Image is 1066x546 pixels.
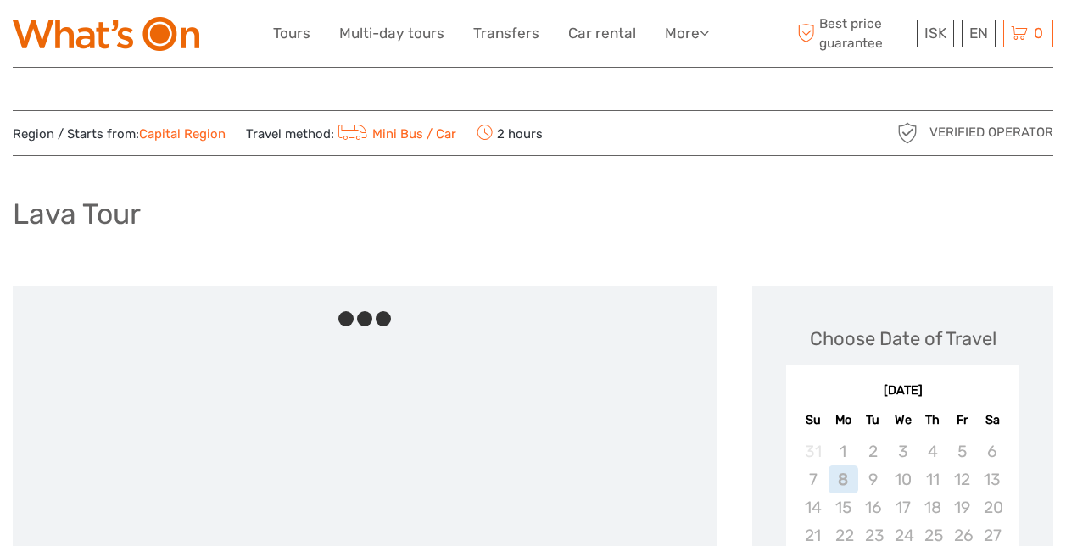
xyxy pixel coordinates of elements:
[665,21,709,46] a: More
[894,120,921,147] img: verified_operator_grey_128.png
[246,121,456,145] span: Travel method:
[858,437,888,465] div: Not available Tuesday, September 2nd, 2025
[798,409,828,432] div: Su
[947,493,977,521] div: Not available Friday, September 19th, 2025
[924,25,946,42] span: ISK
[888,465,918,493] div: Not available Wednesday, September 10th, 2025
[1031,25,1046,42] span: 0
[477,121,543,145] span: 2 hours
[786,382,1019,400] div: [DATE]
[947,465,977,493] div: Not available Friday, September 12th, 2025
[810,326,996,352] div: Choose Date of Travel
[829,493,858,521] div: Not available Monday, September 15th, 2025
[858,493,888,521] div: Not available Tuesday, September 16th, 2025
[888,437,918,465] div: Not available Wednesday, September 3rd, 2025
[977,409,1007,432] div: Sa
[977,493,1007,521] div: Not available Saturday, September 20th, 2025
[473,21,539,46] a: Transfers
[13,197,141,231] h1: Lava Tour
[918,437,947,465] div: Not available Thursday, September 4th, 2025
[568,21,636,46] a: Car rental
[273,21,310,46] a: Tours
[918,493,947,521] div: Not available Thursday, September 18th, 2025
[888,409,918,432] div: We
[339,21,444,46] a: Multi-day tours
[13,125,226,143] span: Region / Starts from:
[829,409,858,432] div: Mo
[858,409,888,432] div: Tu
[929,124,1053,142] span: Verified Operator
[888,493,918,521] div: Not available Wednesday, September 17th, 2025
[829,437,858,465] div: Not available Monday, September 1st, 2025
[829,465,858,493] div: Not available Monday, September 8th, 2025
[858,465,888,493] div: Not available Tuesday, September 9th, 2025
[793,14,913,52] span: Best price guarantee
[798,465,828,493] div: Not available Sunday, September 7th, 2025
[977,465,1007,493] div: Not available Saturday, September 13th, 2025
[918,465,947,493] div: Not available Thursday, September 11th, 2025
[947,409,977,432] div: Fr
[977,437,1007,465] div: Not available Saturday, September 6th, 2025
[947,437,977,465] div: Not available Friday, September 5th, 2025
[918,409,947,432] div: Th
[139,126,226,142] a: Capital Region
[798,493,828,521] div: Not available Sunday, September 14th, 2025
[13,17,199,51] img: What's On
[962,19,996,47] div: EN
[798,437,828,465] div: Not available Sunday, August 31st, 2025
[334,126,456,142] a: Mini Bus / Car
